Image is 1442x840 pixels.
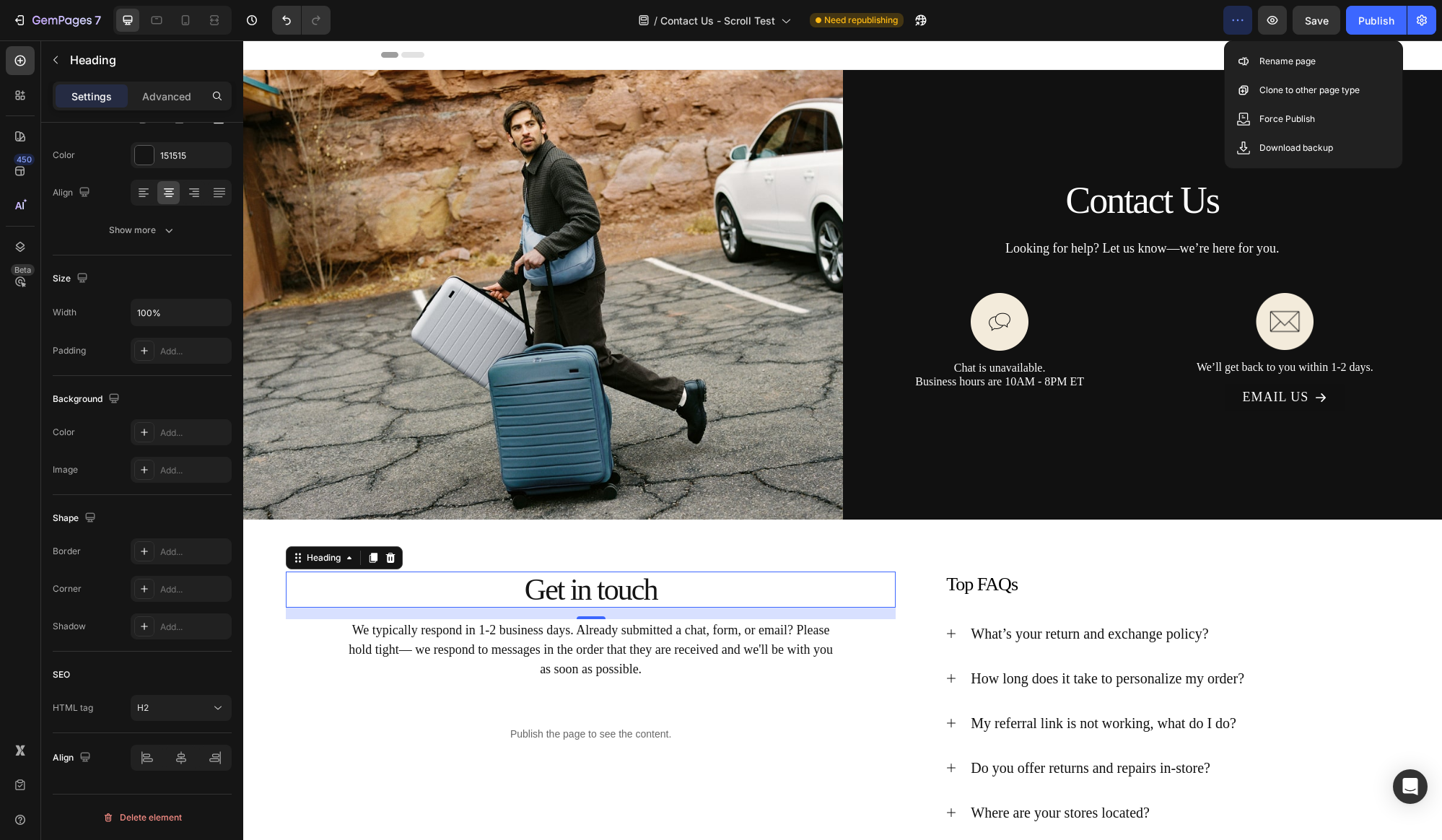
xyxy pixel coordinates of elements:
div: Show more [109,223,176,237]
h1: Contact Us [600,138,1200,182]
span: Contact Us - Scroll Test [660,13,775,28]
div: Color [53,149,75,162]
button: 7 [6,6,108,35]
p: Publish the page to see the content. [131,686,564,701]
p: Advanced [142,89,191,104]
p: Download backup [1259,141,1333,155]
span: Need republishing [824,14,898,27]
p: 7 [95,12,101,29]
div: Open Intercom Messenger [1393,769,1428,804]
div: Align [53,183,93,203]
p: Do you offer returns and repairs in-store? [727,719,967,736]
div: Add... [160,583,228,596]
div: Publish [1358,13,1394,28]
div: SEO [53,668,70,681]
h2: Rich Text Editor. Editing area: main [43,531,652,567]
p: How long does it take to personalize my order? [727,629,1001,647]
button: H2 [131,695,232,721]
p: We typically respond in 1-2 business days. Already submitted a chat, form, or email? Please hold ... [105,580,590,639]
img: gempages_536021730326479923-7d909b38-1417-4b42-874d-ebf25f8a3f2c.png [727,253,785,310]
img: gempages_536021730326479923-2752c9c8-024a-439e-af30-a1b2fc1b62ff.png [1013,253,1070,310]
div: Padding [53,344,86,357]
input: Auto [131,299,231,325]
p: Get in touch [44,533,651,566]
div: Image [53,463,78,476]
div: Add... [160,464,228,477]
p: What’s your return and exchange policy? [727,585,965,602]
div: Beta [11,264,35,276]
div: Delete element [102,809,182,826]
div: Size [53,269,91,289]
div: Shadow [53,620,86,633]
div: Add... [160,621,228,634]
div: Undo/Redo [272,6,331,35]
span: / [654,13,657,28]
div: 151515 [160,149,228,162]
div: Background [53,390,123,409]
div: Add... [160,345,228,358]
p: Where are your stores located? [727,764,906,781]
button: Save [1293,6,1340,35]
p: EMAIL US [999,349,1065,365]
div: Border [53,545,81,558]
div: Corner [53,582,82,595]
h2: Top FAQs [702,531,1199,556]
span: Save [1305,14,1329,27]
p: Heading [70,51,226,69]
iframe: Design area [243,40,1442,840]
p: Rename page [1259,54,1316,69]
button: Publish [1346,6,1407,35]
button: Delete element [53,806,232,829]
div: HTML tag [53,701,93,714]
div: 450 [14,154,35,165]
div: Color [53,426,75,439]
div: Heading [61,511,100,524]
p: My referral link is not working, what do I do? [727,674,993,691]
a: EMAIL US [982,344,1101,371]
div: Width [53,306,77,319]
div: Add... [160,426,228,439]
p: Force Publish [1259,112,1315,126]
div: Shape [53,509,99,528]
div: Align [53,748,94,768]
p: Clone to other page type [1259,83,1360,97]
p: Settings [71,89,112,104]
p: Looking for help? Let us know—we’re here for you. [601,201,1198,216]
span: Chat is unavailable. [711,321,803,333]
span: Business hours are 10AM - 8PM ET [672,335,841,347]
button: Show more [53,217,232,243]
span: We’ll get back to you within 1-2 days. [953,320,1130,333]
div: Add... [160,546,228,559]
span: H2 [137,702,149,713]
